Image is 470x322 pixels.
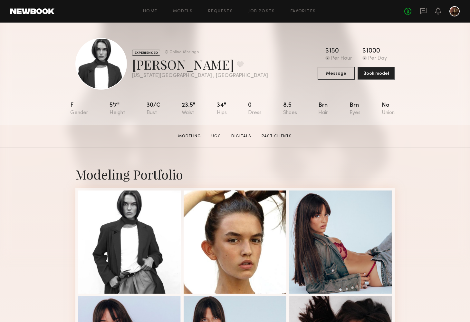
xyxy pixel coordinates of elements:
a: Job Posts [248,9,275,14]
a: Modeling [176,133,204,139]
div: 23.5" [182,102,195,116]
div: [PERSON_NAME] [132,56,268,73]
div: F [70,102,88,116]
div: [US_STATE][GEOGRAPHIC_DATA] , [GEOGRAPHIC_DATA] [132,73,268,79]
div: $ [325,48,329,54]
div: Per Hour [331,56,352,62]
a: Favorites [291,9,316,14]
div: Brn [318,102,328,116]
a: Models [173,9,193,14]
a: Requests [208,9,233,14]
a: Home [143,9,158,14]
div: No [382,102,395,116]
div: 1000 [366,48,380,54]
a: UGC [209,133,224,139]
div: Per Day [368,56,387,62]
div: $ [362,48,366,54]
a: Digitals [229,133,254,139]
div: EXPERIENCED [132,50,160,56]
button: Book model [358,67,395,80]
button: Message [318,67,355,80]
div: 30/c [147,102,160,116]
div: 8.5 [283,102,297,116]
div: 0 [248,102,262,116]
div: Brn [350,102,360,116]
div: 5'7" [110,102,125,116]
div: Modeling Portfolio [75,166,395,183]
div: 34" [217,102,227,116]
a: Past Clients [259,133,294,139]
div: 150 [329,48,339,54]
div: Online 18hr ago [169,50,199,54]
